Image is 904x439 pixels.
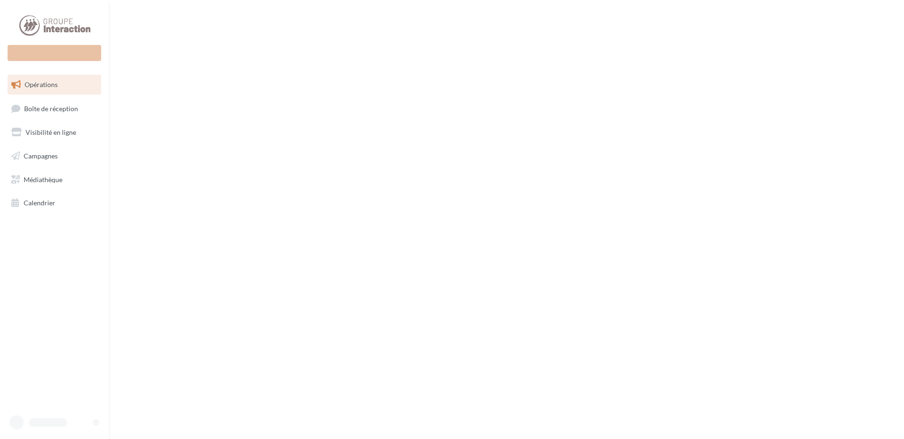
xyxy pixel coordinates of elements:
[6,98,103,119] a: Boîte de réception
[6,123,103,142] a: Visibilité en ligne
[8,45,101,61] div: Nouvelle campagne
[24,152,58,160] span: Campagnes
[24,175,62,183] span: Médiathèque
[6,75,103,95] a: Opérations
[26,128,76,136] span: Visibilité en ligne
[25,80,58,88] span: Opérations
[24,104,78,112] span: Boîte de réception
[6,193,103,213] a: Calendrier
[6,146,103,166] a: Campagnes
[6,170,103,190] a: Médiathèque
[24,199,55,207] span: Calendrier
